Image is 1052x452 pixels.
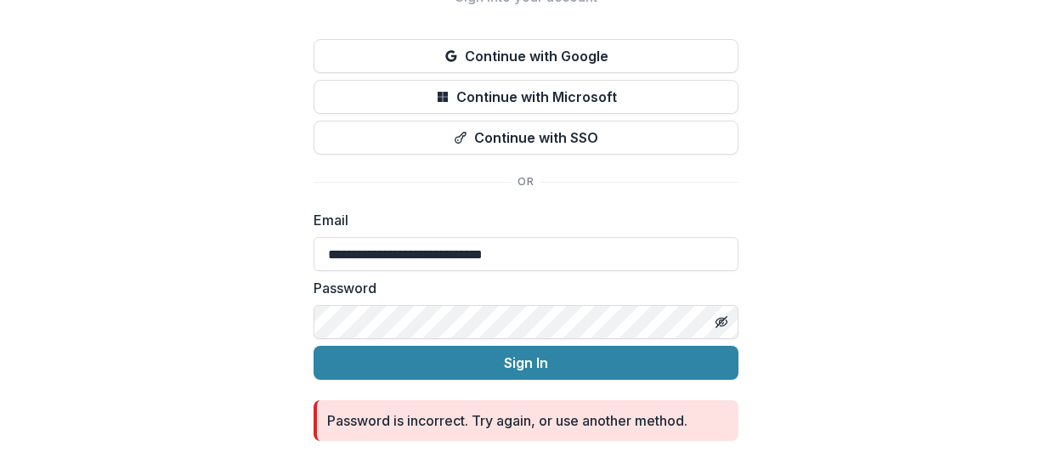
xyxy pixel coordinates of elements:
[314,39,738,73] button: Continue with Google
[314,346,738,380] button: Sign In
[314,278,728,298] label: Password
[314,210,728,230] label: Email
[314,80,738,114] button: Continue with Microsoft
[327,410,687,431] div: Password is incorrect. Try again, or use another method.
[314,121,738,155] button: Continue with SSO
[708,308,735,336] button: Toggle password visibility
